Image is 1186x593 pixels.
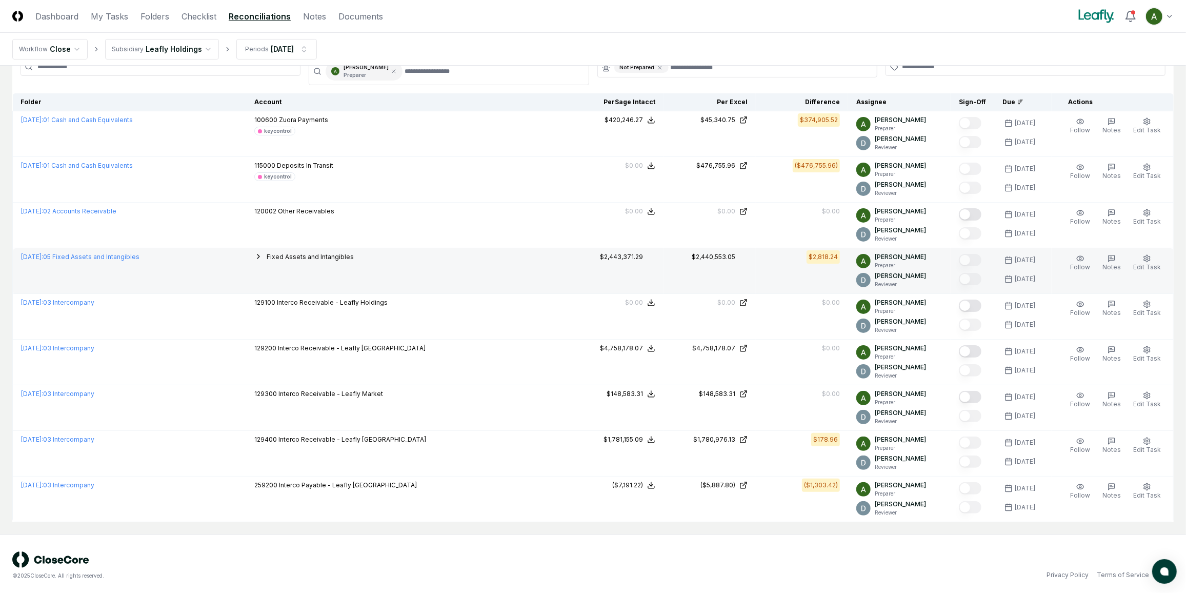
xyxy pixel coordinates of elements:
[604,435,643,444] div: $1,781,155.09
[959,482,981,495] button: Mark complete
[604,435,655,444] button: $1,781,155.09
[875,509,926,517] p: Reviewer
[875,353,926,361] p: Preparer
[693,435,735,444] div: $1,780,976.13
[699,389,735,399] div: $148,583.31
[856,136,871,150] img: ACg8ocLeIi4Jlns6Fsr4lO0wQ1XJrFQvF4yUjbLrd1AsCAOmrfa1KQ=s96-c
[229,10,291,23] a: Reconciliations
[672,298,748,307] a: $0.00
[875,298,926,307] p: [PERSON_NAME]
[875,235,926,243] p: Reviewer
[1133,218,1161,225] span: Edit Task
[672,344,748,353] a: $4,758,178.07
[822,389,840,399] div: $0.00
[822,344,840,353] div: $0.00
[1015,137,1035,147] div: [DATE]
[607,389,643,399] div: $148,583.31
[875,408,926,418] p: [PERSON_NAME]
[1015,438,1035,447] div: [DATE]
[1070,400,1090,408] span: Follow
[1102,126,1121,134] span: Notes
[254,390,277,398] span: 129300
[1102,309,1121,317] span: Notes
[1152,559,1177,584] button: atlas-launcher
[856,437,871,451] img: ACg8ocKKg2129bkBZaX4SAoUQtxLaQ4j-f2PQjMuak4pDCyzCI-IvA=s96-c
[856,391,871,405] img: ACg8ocKKg2129bkBZaX4SAoUQtxLaQ4j-f2PQjMuak4pDCyzCI-IvA=s96-c
[267,253,354,261] span: Fixed Assets and Intangibles
[1015,255,1035,265] div: [DATE]
[1102,491,1121,499] span: Notes
[278,344,426,352] span: Interco Receivable - Leafly [GEOGRAPHIC_DATA]
[875,161,926,170] p: [PERSON_NAME]
[875,144,926,151] p: Reviewer
[1015,164,1035,173] div: [DATE]
[959,391,981,403] button: Mark complete
[875,207,926,216] p: [PERSON_NAME]
[875,115,926,125] p: [PERSON_NAME]
[1100,298,1123,320] button: Notes
[1102,354,1121,362] span: Notes
[1133,446,1161,453] span: Edit Task
[1015,183,1035,192] div: [DATE]
[12,39,317,60] nav: breadcrumb
[875,463,926,471] p: Reviewer
[254,344,276,352] span: 129200
[875,271,926,281] p: [PERSON_NAME]
[1070,172,1090,180] span: Follow
[625,298,643,307] div: $0.00
[21,253,139,261] a: [DATE]:05 Fixed Assets and Intangibles
[1015,411,1035,421] div: [DATE]
[254,299,275,306] span: 129100
[13,93,246,111] th: Folder
[959,227,981,240] button: Mark complete
[1068,115,1092,137] button: Follow
[1102,172,1121,180] span: Notes
[700,115,735,125] div: $45,340.75
[856,410,871,424] img: ACg8ocLeIi4Jlns6Fsr4lO0wQ1XJrFQvF4yUjbLrd1AsCAOmrfa1KQ=s96-c
[1015,118,1035,128] div: [DATE]
[959,273,981,285] button: Mark complete
[1133,172,1161,180] span: Edit Task
[1015,229,1035,238] div: [DATE]
[875,134,926,144] p: [PERSON_NAME]
[959,364,981,377] button: Mark complete
[1133,400,1161,408] span: Edit Task
[1102,400,1121,408] span: Notes
[1100,344,1123,365] button: Notes
[800,115,838,125] div: $374,905.52
[600,252,643,262] div: $2,443,371.29
[856,345,871,360] img: ACg8ocKKg2129bkBZaX4SAoUQtxLaQ4j-f2PQjMuak4pDCyzCI-IvA=s96-c
[112,45,144,54] div: Subsidiary
[959,163,981,175] button: Mark complete
[1070,446,1090,453] span: Follow
[1015,320,1035,329] div: [DATE]
[1070,354,1090,362] span: Follow
[717,207,735,216] div: $0.00
[1131,115,1163,137] button: Edit Task
[1068,161,1092,183] button: Follow
[1070,263,1090,271] span: Follow
[848,93,951,111] th: Assignee
[1015,347,1035,356] div: [DATE]
[672,161,748,170] a: $476,755.96
[1146,8,1162,25] img: ACg8ocKKg2129bkBZaX4SAoUQtxLaQ4j-f2PQjMuak4pDCyzCI-IvA=s96-c
[279,481,417,489] span: Interco Payable - Leafly [GEOGRAPHIC_DATA]
[338,10,383,23] a: Documents
[1131,389,1163,411] button: Edit Task
[254,207,276,215] span: 120002
[254,436,277,443] span: 129400
[1131,252,1163,274] button: Edit Task
[1070,126,1090,134] span: Follow
[21,116,43,124] span: [DATE] :
[344,64,389,79] div: [PERSON_NAME]
[856,482,871,497] img: ACg8ocKKg2129bkBZaX4SAoUQtxLaQ4j-f2PQjMuak4pDCyzCI-IvA=s96-c
[959,437,981,449] button: Mark complete
[959,117,981,129] button: Mark complete
[1068,435,1092,457] button: Follow
[672,207,748,216] a: $0.00
[12,572,593,580] div: © 2025 CloseCore. All rights reserved.
[795,161,838,170] div: ($476,755.96)
[12,11,23,22] img: Logo
[1131,344,1163,365] button: Edit Task
[607,389,655,399] button: $148,583.31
